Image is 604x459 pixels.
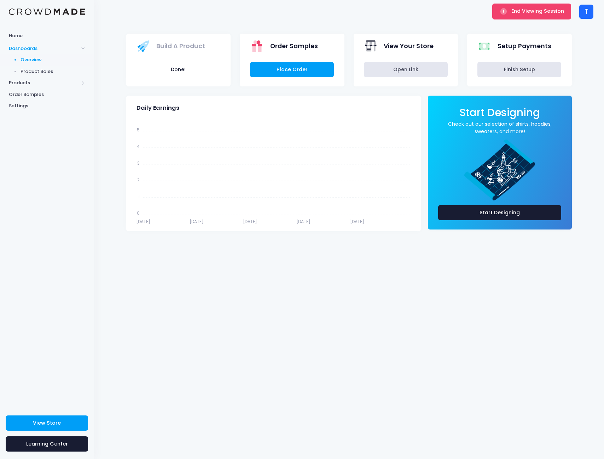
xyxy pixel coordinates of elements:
div: T [579,5,593,19]
span: Daily Earnings [137,104,179,112]
span: View Store [33,419,61,426]
a: Learning Center [6,436,88,452]
tspan: 1 [138,193,139,199]
span: Order Samples [270,41,318,51]
tspan: [DATE] [136,219,150,225]
a: Start Designing [438,205,562,220]
span: Start Designing [459,105,540,120]
tspan: 5 [137,127,139,133]
tspan: 4 [137,143,139,149]
span: Product Sales [21,68,85,75]
span: End Viewing Session [511,7,564,15]
span: Order Samples [9,91,85,98]
a: Finish Setup [477,62,561,77]
a: Start Designing [459,111,540,118]
span: Home [9,32,85,39]
a: Check out our selection of shirts, hoodies, sweaters, and more! [438,120,562,135]
a: Place Order [250,62,334,77]
span: Overview [21,56,85,63]
span: Settings [9,102,85,109]
a: Open Link [364,62,448,77]
button: End Viewing Session [492,4,571,19]
tspan: [DATE] [296,219,310,225]
span: Setup Payments [498,41,551,51]
tspan: [DATE] [189,219,203,225]
span: Learning Center [26,440,68,447]
tspan: 3 [137,160,139,166]
tspan: 2 [137,177,139,183]
span: Build A Product [156,41,205,51]
tspan: [DATE] [243,219,257,225]
span: Dashboards [9,45,79,52]
a: View Store [6,415,88,431]
span: View Your Store [384,41,434,51]
tspan: [DATE] [350,219,364,225]
tspan: 0 [137,210,139,216]
span: Products [9,79,79,86]
img: Logo [9,8,85,15]
button: Done! [137,62,220,77]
